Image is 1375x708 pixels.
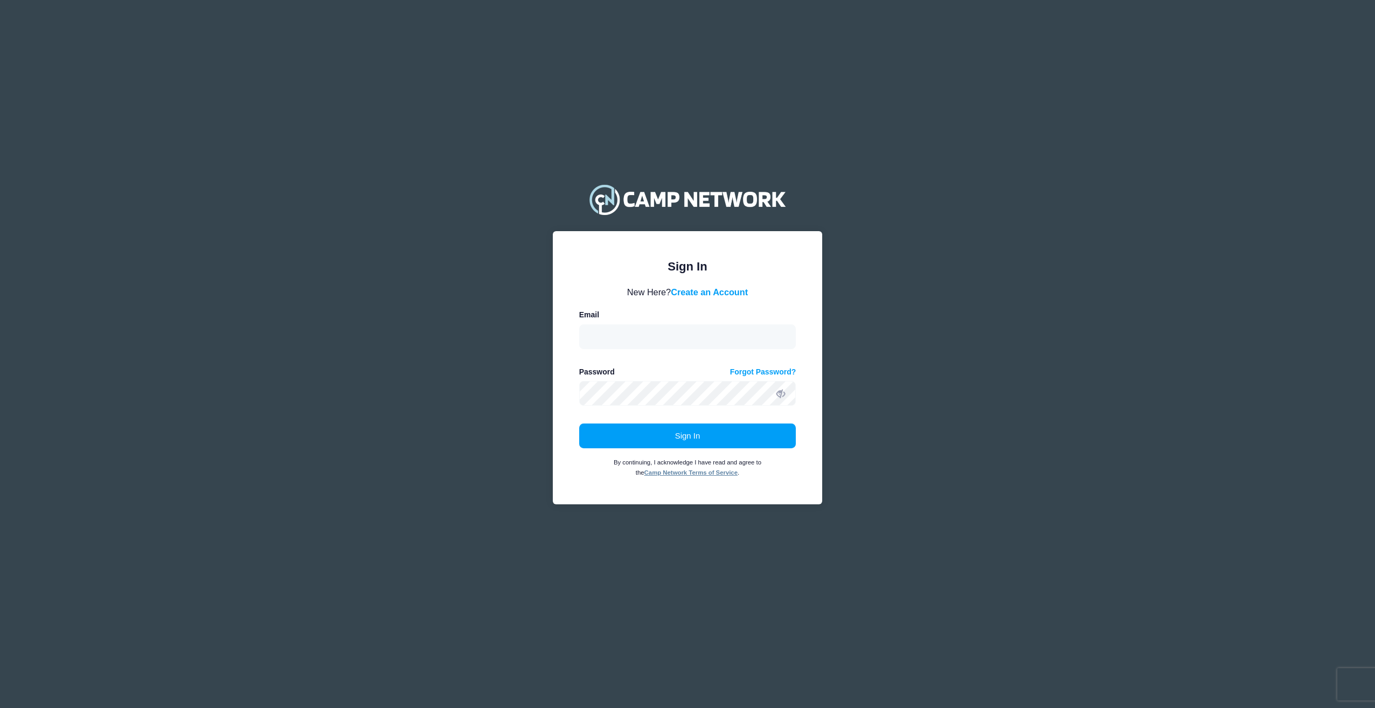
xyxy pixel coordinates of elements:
[579,309,599,321] label: Email
[579,286,796,299] div: New Here?
[671,287,748,297] a: Create an Account
[579,424,796,448] button: Sign In
[644,469,738,476] a: Camp Network Terms of Service
[579,366,615,378] label: Password
[585,178,790,221] img: Camp Network
[614,459,761,476] small: By continuing, I acknowledge I have read and agree to the .
[730,366,796,378] a: Forgot Password?
[579,258,796,275] div: Sign In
